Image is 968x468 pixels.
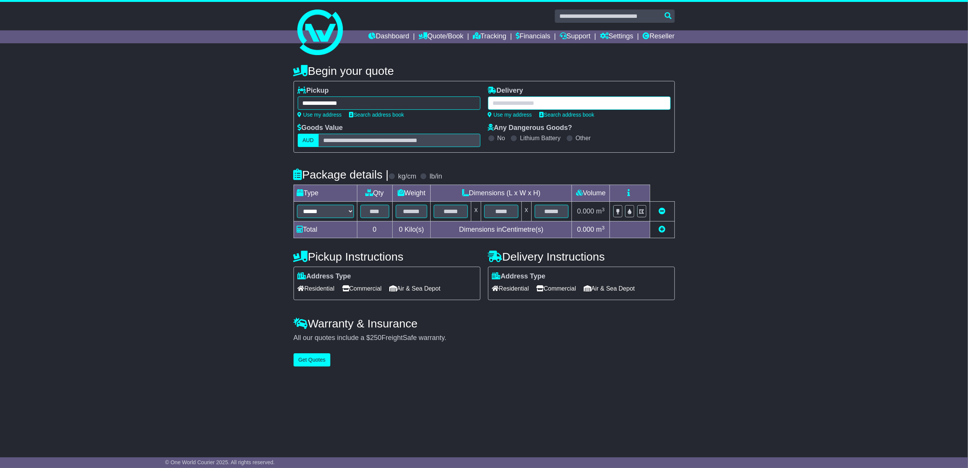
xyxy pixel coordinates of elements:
[294,185,357,202] td: Type
[516,30,550,43] a: Financials
[298,112,342,118] a: Use my address
[473,30,506,43] a: Tracking
[294,221,357,238] td: Total
[488,124,572,132] label: Any Dangerous Goods?
[294,250,480,263] h4: Pickup Instructions
[369,30,409,43] a: Dashboard
[537,283,576,294] span: Commercial
[602,207,605,212] sup: 3
[488,87,523,95] label: Delivery
[659,207,666,215] a: Remove this item
[370,334,382,342] span: 250
[342,283,382,294] span: Commercial
[294,168,389,181] h4: Package details |
[294,317,675,330] h4: Warranty & Insurance
[643,30,674,43] a: Reseller
[521,202,531,221] td: x
[577,207,594,215] span: 0.000
[357,185,392,202] td: Qty
[471,202,481,221] td: x
[577,226,594,233] span: 0.000
[392,185,431,202] td: Weight
[596,226,605,233] span: m
[165,459,275,465] span: © One World Courier 2025. All rights reserved.
[520,134,561,142] label: Lithium Battery
[431,185,572,202] td: Dimensions (L x W x H)
[430,172,442,181] label: lb/in
[298,283,335,294] span: Residential
[294,65,675,77] h4: Begin your quote
[294,334,675,342] div: All our quotes include a $ FreightSafe warranty.
[298,134,319,147] label: AUD
[602,225,605,231] sup: 3
[596,207,605,215] span: m
[492,272,546,281] label: Address Type
[540,112,594,118] a: Search address book
[298,272,351,281] label: Address Type
[389,283,441,294] span: Air & Sea Depot
[431,221,572,238] td: Dimensions in Centimetre(s)
[584,283,635,294] span: Air & Sea Depot
[560,30,591,43] a: Support
[399,226,403,233] span: 0
[398,172,416,181] label: kg/cm
[294,353,331,367] button: Get Quotes
[659,226,666,233] a: Add new item
[488,112,532,118] a: Use my address
[357,221,392,238] td: 0
[572,185,610,202] td: Volume
[392,221,431,238] td: Kilo(s)
[298,87,329,95] label: Pickup
[349,112,404,118] a: Search address book
[600,30,633,43] a: Settings
[418,30,463,43] a: Quote/Book
[497,134,505,142] label: No
[488,250,675,263] h4: Delivery Instructions
[298,124,343,132] label: Goods Value
[576,134,591,142] label: Other
[492,283,529,294] span: Residential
